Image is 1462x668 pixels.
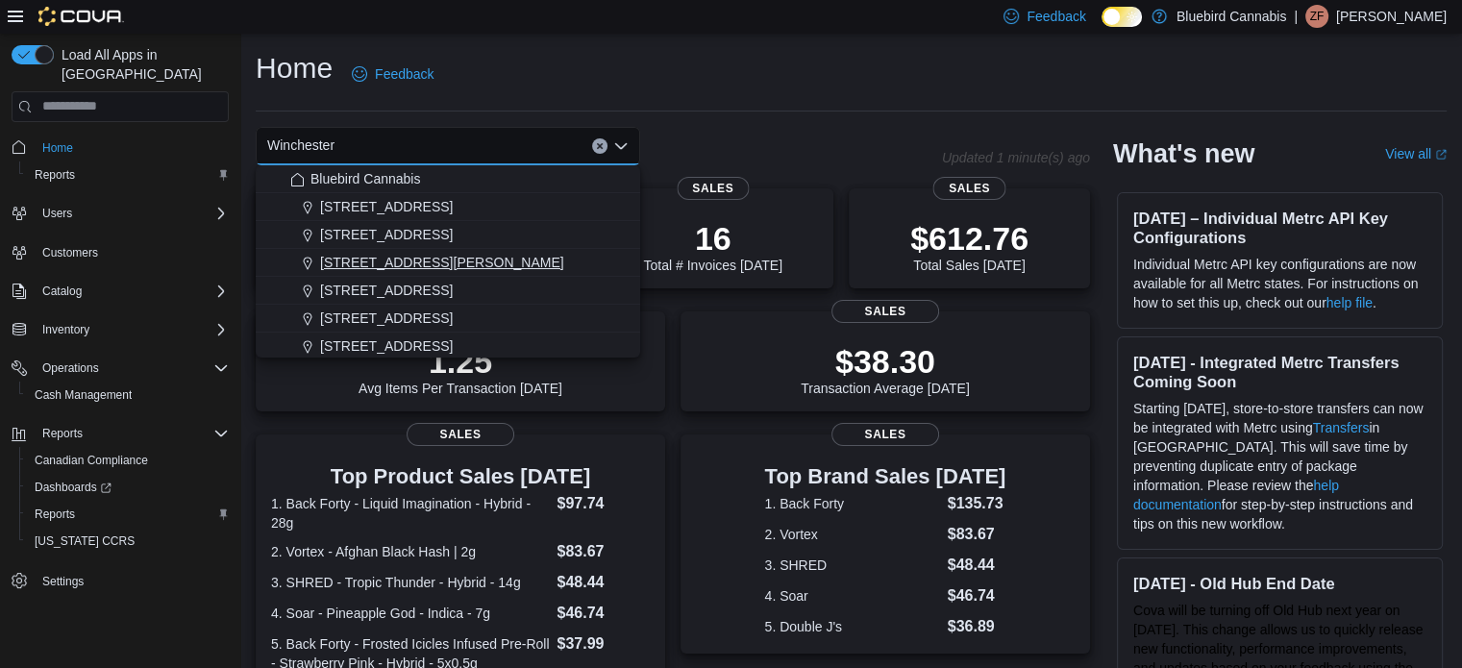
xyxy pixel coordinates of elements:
[1102,27,1103,28] span: Dark Mode
[1133,353,1426,391] h3: [DATE] - Integrated Metrc Transfers Coming Soon
[27,449,229,472] span: Canadian Compliance
[19,501,236,528] button: Reports
[942,150,1090,165] p: Updated 1 minute(s) ago
[831,423,939,446] span: Sales
[320,281,453,300] span: [STREET_ADDRESS]
[375,64,434,84] span: Feedback
[19,528,236,555] button: [US_STATE] CCRS
[19,447,236,474] button: Canadian Compliance
[256,165,640,500] div: Choose from the following options
[359,342,562,396] div: Avg Items Per Transaction [DATE]
[1133,255,1426,312] p: Individual Metrc API key configurations are now available for all Metrc states. For instructions ...
[1027,7,1085,26] span: Feedback
[948,523,1006,546] dd: $83.67
[344,55,441,93] a: Feedback
[271,604,549,623] dt: 4. Soar - Pineapple God - Indica - 7g
[765,586,940,606] dt: 4. Soar
[1294,5,1298,28] p: |
[1313,420,1370,435] a: Transfers
[35,507,75,522] span: Reports
[27,476,229,499] span: Dashboards
[42,574,84,589] span: Settings
[910,219,1028,273] div: Total Sales [DATE]
[1336,5,1447,28] p: [PERSON_NAME]
[27,503,229,526] span: Reports
[1133,399,1426,533] p: Starting [DATE], store-to-store transfers can now be integrated with Metrc using in [GEOGRAPHIC_D...
[801,342,970,396] div: Transaction Average [DATE]
[27,530,229,553] span: Washington CCRS
[27,163,229,186] span: Reports
[320,197,453,216] span: [STREET_ADDRESS]
[271,573,549,592] dt: 3. SHRED - Tropic Thunder - Hybrid - 14g
[256,249,640,277] button: [STREET_ADDRESS][PERSON_NAME]
[35,280,229,303] span: Catalog
[677,177,749,200] span: Sales
[557,492,649,515] dd: $97.74
[4,316,236,343] button: Inventory
[765,617,940,636] dt: 5. Double J's
[1133,478,1339,512] a: help documentation
[910,219,1028,258] p: $612.76
[35,570,91,593] a: Settings
[557,632,649,656] dd: $37.99
[4,238,236,266] button: Customers
[27,449,156,472] a: Canadian Compliance
[1385,146,1447,161] a: View allExternal link
[42,284,82,299] span: Catalog
[1326,295,1373,310] a: help file
[12,126,229,645] nav: Complex example
[765,556,940,575] dt: 3. SHRED
[256,49,333,87] h1: Home
[35,422,90,445] button: Reports
[35,318,229,341] span: Inventory
[933,177,1005,200] span: Sales
[27,383,139,407] a: Cash Management
[35,357,229,380] span: Operations
[4,566,236,594] button: Settings
[42,322,89,337] span: Inventory
[948,554,1006,577] dd: $48.44
[256,333,640,360] button: [STREET_ADDRESS]
[256,193,640,221] button: [STREET_ADDRESS]
[35,533,135,549] span: [US_STATE] CCRS
[35,202,80,225] button: Users
[35,240,229,264] span: Customers
[271,494,549,532] dt: 1. Back Forty - Liquid Imagination - Hybrid - 28g
[35,480,112,495] span: Dashboards
[557,571,649,594] dd: $48.44
[557,602,649,625] dd: $46.74
[4,200,236,227] button: Users
[54,45,229,84] span: Load All Apps in [GEOGRAPHIC_DATA]
[1113,138,1254,169] h2: What's new
[35,357,107,380] button: Operations
[613,138,629,154] button: Close list of options
[4,355,236,382] button: Operations
[4,134,236,161] button: Home
[42,140,73,156] span: Home
[1177,5,1286,28] p: Bluebird Cannabis
[256,221,640,249] button: [STREET_ADDRESS]
[256,165,640,193] button: Bluebird Cannabis
[4,278,236,305] button: Catalog
[27,530,142,553] a: [US_STATE] CCRS
[35,280,89,303] button: Catalog
[948,615,1006,638] dd: $36.89
[801,342,970,381] p: $38.30
[557,540,649,563] dd: $83.67
[42,426,83,441] span: Reports
[271,465,650,488] h3: Top Product Sales [DATE]
[320,225,453,244] span: [STREET_ADDRESS]
[1435,149,1447,161] svg: External link
[4,420,236,447] button: Reports
[765,525,940,544] dt: 2. Vortex
[35,136,81,160] a: Home
[38,7,124,26] img: Cova
[35,568,229,592] span: Settings
[42,206,72,221] span: Users
[267,134,335,157] span: Winchester
[1133,574,1426,593] h3: [DATE] - Old Hub End Date
[310,169,420,188] span: Bluebird Cannabis
[1133,209,1426,247] h3: [DATE] – Individual Metrc API Key Configurations
[27,476,119,499] a: Dashboards
[35,387,132,403] span: Cash Management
